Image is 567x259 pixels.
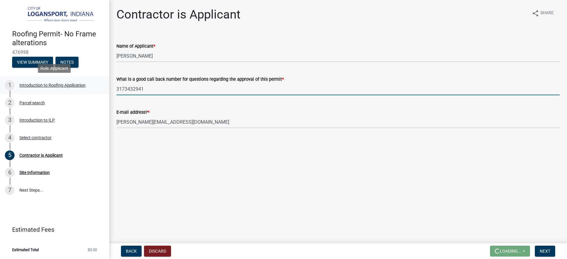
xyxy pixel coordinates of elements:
[19,118,55,122] div: Introduction to ILP
[12,6,99,23] img: City of Logansport, Indiana
[12,30,104,47] h4: Roofing Permit- No Frame alterations
[535,246,555,257] button: Next
[540,249,550,254] span: Next
[126,249,137,254] span: Back
[490,246,530,257] button: Loading...
[532,10,539,17] i: share
[500,249,522,254] span: Loading...
[116,110,149,115] label: E-mail address?
[19,101,45,105] div: Parcel search
[55,60,79,65] wm-modal-confirm: Notes
[527,7,559,19] button: shareShare
[19,153,63,157] div: Contractor is Applicant
[5,150,15,160] div: 5
[116,7,240,22] h1: Contractor is Applicant
[5,98,15,108] div: 2
[144,246,171,257] button: Discard
[12,60,53,65] wm-modal-confirm: Summary
[88,248,97,252] span: $0.00
[5,133,15,143] div: 4
[121,246,142,257] button: Back
[540,10,554,17] span: Share
[19,170,50,175] div: Site Information
[12,57,53,68] button: View Summary
[5,185,15,195] div: 7
[12,49,97,55] span: 476998
[5,224,99,236] a: Estimated Fees
[116,44,155,49] label: Name of Applicant
[12,248,39,252] span: Estimated Total
[116,77,284,82] label: What is a good call back number for questions regarding the approval of this permit
[5,115,15,125] div: 3
[38,64,71,73] div: Role: Applicant
[55,57,79,68] button: Notes
[19,83,86,87] div: Introduction to Roofing Application
[5,80,15,90] div: 1
[5,168,15,177] div: 6
[19,136,52,140] div: Select contractor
